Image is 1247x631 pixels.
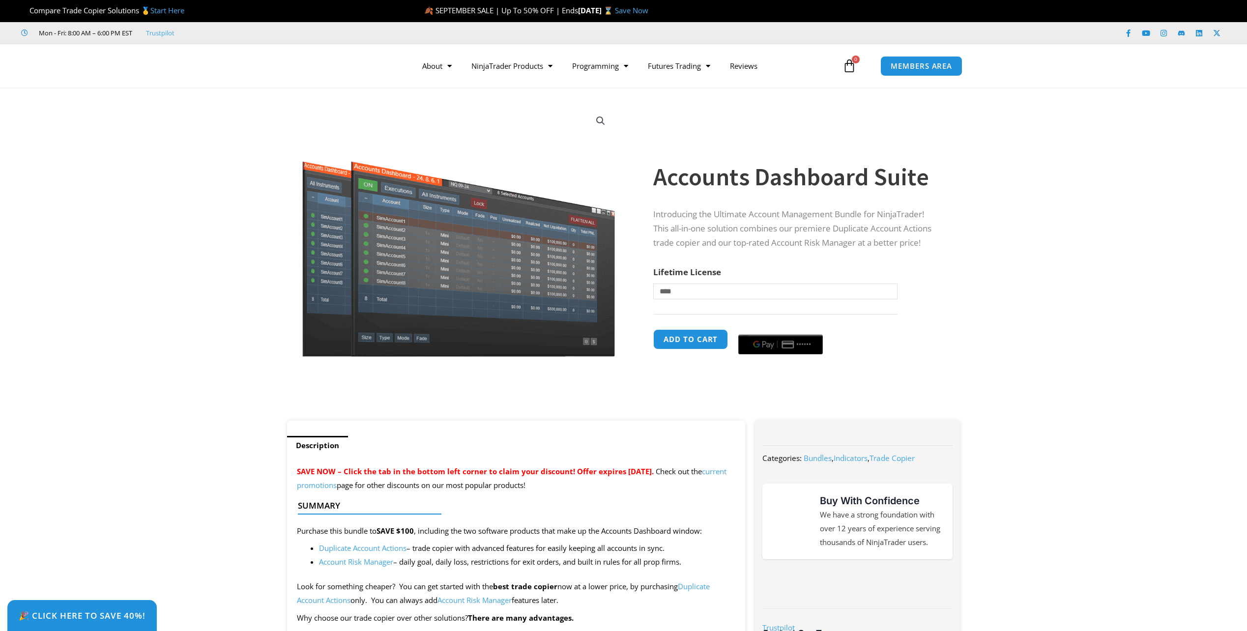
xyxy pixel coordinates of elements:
[797,341,812,348] text: ••••••
[852,56,860,63] span: 0
[891,62,952,70] span: MEMBERS AREA
[738,335,823,354] button: Buy with GPay
[437,595,512,605] a: Account Risk Manager
[828,52,871,80] a: 0
[762,453,802,463] span: Categories:
[301,105,617,357] img: Screenshot 2024-08-26 155710eeeee
[7,600,157,631] a: 🎉 Click Here to save 40%!
[653,160,940,194] h1: Accounts Dashboard Suite
[146,27,174,39] a: Trustpilot
[319,543,406,553] a: Duplicate Account Actions
[377,526,414,536] strong: SAVE $100
[804,453,832,463] a: Bundles
[412,55,462,77] a: About
[22,7,29,14] img: 🏆
[804,453,915,463] span: , ,
[736,328,825,329] iframe: Secure payment input frame
[36,27,132,39] span: Mon - Fri: 8:00 AM – 6:00 PM EST
[462,55,562,77] a: NinjaTrader Products
[653,207,940,250] p: Introducing the Ultimate Account Management Bundle for NinjaTrader! This all-in-one solution comb...
[720,55,767,77] a: Reviews
[297,524,736,538] p: Purchase this bundle to , including the two software products that make up the Accounts Dashboard...
[493,581,557,591] strong: best trade copier
[19,611,145,620] span: 🎉 Click Here to save 40%!
[653,304,668,311] a: Clear options
[880,56,962,76] a: MEMBERS AREA
[653,329,728,349] button: Add to cart
[298,501,727,511] h4: Summary
[820,508,943,549] p: We have a strong foundation with over 12 years of experience serving thousands of NinjaTrader users.
[870,453,915,463] a: Trade Copier
[297,466,654,476] span: SAVE NOW – Click the tab in the bottom left corner to claim your discount! Offer expires [DATE].
[578,5,615,15] strong: [DATE] ⌛
[562,55,638,77] a: Programming
[615,5,648,15] a: Save Now
[297,465,736,492] p: Check out the page for other discounts on our most popular products!
[653,266,721,278] label: Lifetime License
[820,493,943,508] h3: Buy With Confidence
[319,542,736,555] li: – trade copier with advanced features for easily keeping all accounts in sync.
[319,557,393,567] a: Account Risk Manager
[412,55,840,77] nav: Menu
[834,453,868,463] a: Indicators
[271,48,377,84] img: LogoAI | Affordable Indicators – NinjaTrader
[783,575,931,594] img: NinjaTrader Wordmark color RGB | Affordable Indicators – NinjaTrader
[21,5,184,15] span: Compare Trade Copier Solutions 🥇
[297,580,736,607] p: Look for something cheaper? You can get started with the now at a lower price, by purchasing only...
[319,555,736,569] li: – daily goal, daily loss, restrictions for exit orders, and built in rules for all prop firms.
[772,504,808,539] img: mark thumbs good 43913 | Affordable Indicators – NinjaTrader
[592,112,609,130] a: View full-screen image gallery
[287,436,348,455] a: Description
[638,55,720,77] a: Futures Trading
[424,5,578,15] span: 🍂 SEPTEMBER SALE | Up To 50% OFF | Ends
[150,5,184,15] a: Start Here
